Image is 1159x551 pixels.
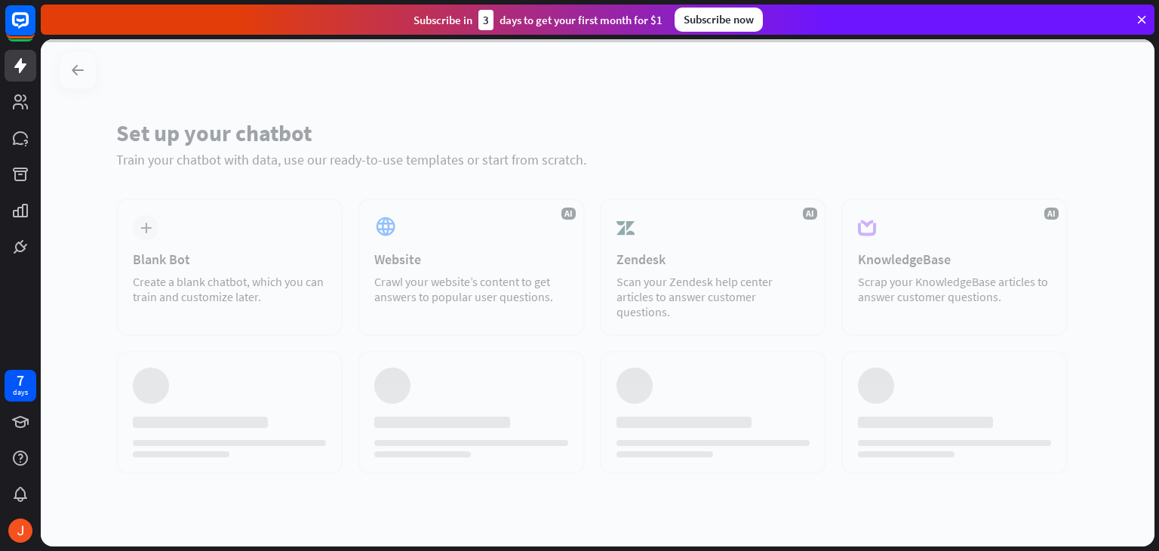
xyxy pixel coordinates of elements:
[675,8,763,32] div: Subscribe now
[17,374,24,387] div: 7
[13,387,28,398] div: days
[5,370,36,402] a: 7 days
[413,10,663,30] div: Subscribe in days to get your first month for $1
[478,10,493,30] div: 3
